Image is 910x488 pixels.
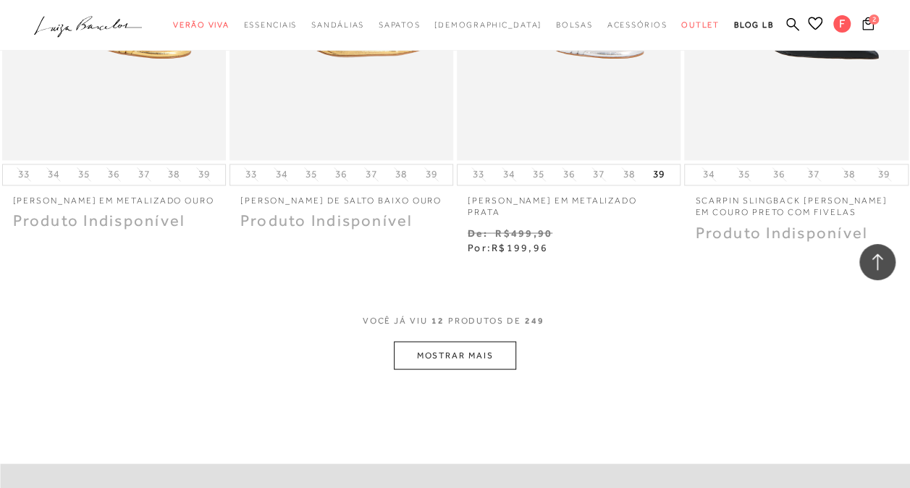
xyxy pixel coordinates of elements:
[869,14,879,25] span: 2
[827,14,858,37] button: F
[2,185,226,206] a: [PERSON_NAME] EM METALIZADO OURO
[173,20,229,29] span: Verão Viva
[699,167,719,181] button: 34
[734,12,773,38] a: BLOG LB
[421,167,442,181] button: 39
[448,314,521,327] span: PRODUTOS DE
[607,12,667,38] a: categoryNavScreenReaderText
[74,167,94,181] button: 35
[733,167,754,181] button: 35
[589,167,609,181] button: 37
[681,12,720,38] a: categoryNavScreenReaderText
[311,20,364,29] span: Sandálias
[363,314,428,327] span: VOCê JÁ VIU
[229,185,453,206] a: [PERSON_NAME] DE SALTO BAIXO OURO
[14,167,34,181] button: 33
[607,20,667,29] span: Acessórios
[681,20,720,29] span: Outlet
[434,20,542,29] span: [DEMOGRAPHIC_DATA]
[244,20,298,29] span: Essenciais
[468,241,548,253] span: Por:
[173,12,229,38] a: categoryNavScreenReaderText
[858,16,878,35] button: 2
[193,167,214,181] button: 39
[528,167,549,181] button: 35
[13,211,186,229] span: Produto Indisponível
[838,167,859,181] button: 38
[468,227,488,238] small: De:
[649,164,669,185] button: 39
[394,341,515,369] button: MOSTRAR MAIS
[618,167,639,181] button: 38
[457,185,681,219] a: [PERSON_NAME] EM METALIZADO PRATA
[468,167,489,181] button: 33
[104,167,124,181] button: 36
[164,167,184,181] button: 38
[556,20,593,29] span: Bolsas
[804,167,824,181] button: 37
[379,12,420,38] a: categoryNavScreenReaderText
[301,167,321,181] button: 35
[361,167,382,181] button: 37
[240,211,413,229] span: Produto Indisponível
[734,20,773,29] span: BLOG LB
[331,167,351,181] button: 36
[495,227,552,238] small: R$499,90
[874,167,894,181] button: 39
[499,167,519,181] button: 34
[311,12,364,38] a: categoryNavScreenReaderText
[695,223,868,241] span: Produto Indisponível
[134,167,154,181] button: 37
[492,241,548,253] span: R$199,96
[431,314,445,341] span: 12
[833,15,851,33] span: F
[559,167,579,181] button: 36
[556,12,593,38] a: categoryNavScreenReaderText
[391,167,411,181] button: 38
[271,167,291,181] button: 34
[244,12,298,38] a: categoryNavScreenReaderText
[434,12,542,38] a: noSubCategoriesText
[525,314,544,341] span: 249
[241,167,261,181] button: 33
[379,20,420,29] span: Sapatos
[43,167,64,181] button: 34
[684,185,908,219] a: SCARPIN SLINGBACK [PERSON_NAME] EM COURO PRETO COM FIVELAS
[769,167,789,181] button: 36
